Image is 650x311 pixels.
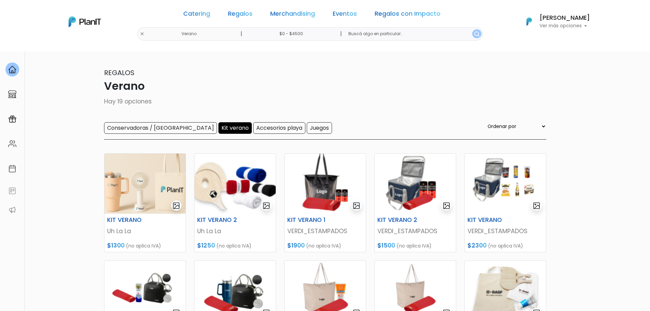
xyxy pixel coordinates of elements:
[340,30,342,38] p: |
[8,165,16,173] img: calendar-87d922413cdce8b2cf7b7f5f62616a5cf9e4887200fb71536465627b3292af00.svg
[253,122,305,134] input: Accesorios playa
[107,227,183,236] p: Uh La La
[103,216,159,224] h6: KIT VERANO
[373,216,429,224] h6: KIT VERANO 2
[343,27,482,41] input: Buscá algo en particular..
[464,153,546,252] a: gallery-light KIT VERANO VERDI_ESTAMPADOS $2300 (no aplica IVA)
[218,122,252,134] input: Kit verano
[522,14,537,29] img: PlanIt Logo
[69,16,101,27] img: PlanIt Logo
[467,241,487,250] span: $2300
[518,13,590,30] button: PlanIt Logo [PERSON_NAME] Ver más opciones
[8,115,16,123] img: campaigns-02234683943229c281be62815700db0a1741e53638e28bf9629b52c665b00959.svg
[193,216,249,224] h6: KIT VERANO 2
[197,241,215,250] span: $1250
[8,90,16,98] img: marketplace-4ceaa7011d94191e9ded77b95e3339b90024bf715f7c57f8cf31f2d8c509eaba.svg
[241,30,242,38] p: |
[285,154,366,214] img: thumb_Captura_de_pantalla_2025-09-09_100029.png
[463,216,519,224] h6: KIT VERANO
[375,11,440,19] a: Regalos con Impacto
[467,227,543,236] p: VERDI_ESTAMPADOS
[104,97,546,106] p: Hay 19 opciones
[104,153,186,252] a: gallery-light KIT VERANO Uh La La $1300 (no aplica IVA)
[183,11,210,19] a: Catering
[377,241,395,250] span: $1500
[216,242,251,249] span: (no aplica IVA)
[533,202,540,210] img: gallery-light
[194,154,276,214] img: thumb_Captura_de_pantalla_2025-09-04_164953.png
[287,227,363,236] p: VERDI_ESTAMPADOS
[228,11,252,19] a: Regalos
[474,31,479,37] img: search_button-432b6d5273f82d61273b3651a40e1bd1b912527efae98b1b7a1b2c0702e16a8d.svg
[287,241,305,250] span: $1900
[270,11,315,19] a: Merchandising
[333,11,357,19] a: Eventos
[8,187,16,195] img: feedback-78b5a0c8f98aac82b08bfc38622c3050aee476f2c9584af64705fc4e61158814.svg
[307,122,332,134] input: Juegos
[465,154,546,214] img: thumb_Captura_de_pantalla_2025-09-09_101513.png
[194,153,276,252] a: gallery-light KIT VERANO 2 Uh La La $1250 (no aplica IVA)
[375,154,456,214] img: thumb_Captura_de_pantalla_2025-09-09_100632.png
[197,227,273,236] p: Uh La La
[8,66,16,74] img: home-e721727adea9d79c4d83392d1f703f7f8bce08238fde08b1acbfd93340b81755.svg
[140,32,144,36] img: close-6986928ebcb1d6c9903e3b54e860dbc4d054630f23adef3a32610726dff6a82b.svg
[539,24,590,28] p: Ver más opciones
[539,15,590,21] h6: [PERSON_NAME]
[283,216,339,224] h6: KIT VERANO 1
[104,68,546,78] p: Regalos
[126,242,161,249] span: (no aplica IVA)
[104,154,186,214] img: thumb_ChatGPT_Image_4_sept_2025__22_10_23.png
[104,78,546,94] p: Verano
[443,202,450,210] img: gallery-light
[352,202,360,210] img: gallery-light
[262,202,270,210] img: gallery-light
[104,122,217,134] input: Conservadoras / [GEOGRAPHIC_DATA]
[284,153,366,252] a: gallery-light KIT VERANO 1 VERDI_ESTAMPADOS $1900 (no aplica IVA)
[107,241,125,250] span: $1300
[172,202,180,210] img: gallery-light
[374,153,456,252] a: gallery-light KIT VERANO 2 VERDI_ESTAMPADOS $1500 (no aplica IVA)
[488,242,523,249] span: (no aplica IVA)
[306,242,341,249] span: (no aplica IVA)
[396,242,432,249] span: (no aplica IVA)
[8,140,16,148] img: people-662611757002400ad9ed0e3c099ab2801c6687ba6c219adb57efc949bc21e19d.svg
[8,206,16,214] img: partners-52edf745621dab592f3b2c58e3bca9d71375a7ef29c3b500c9f145b62cc070d4.svg
[377,227,453,236] p: VERDI_ESTAMPADOS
